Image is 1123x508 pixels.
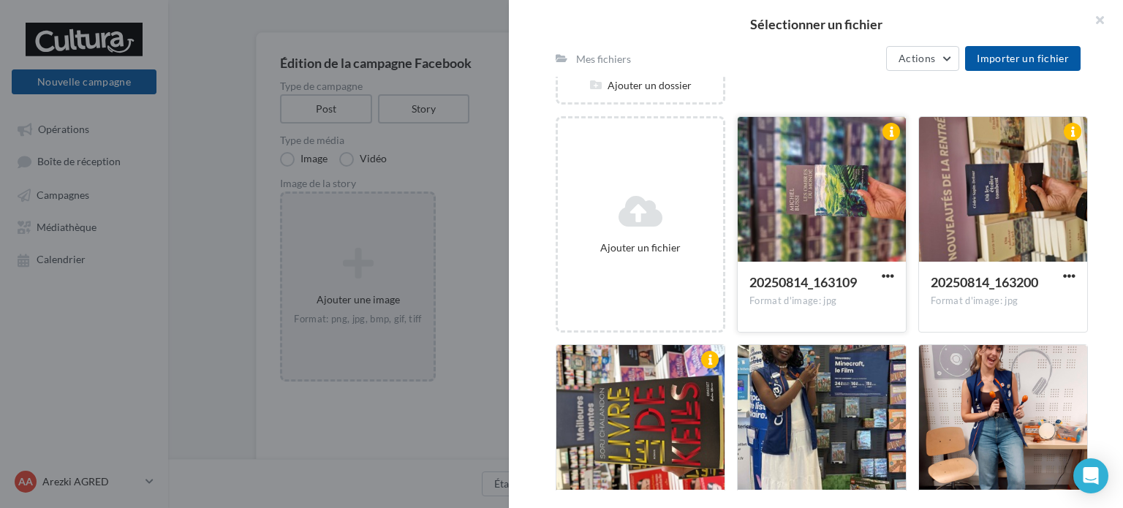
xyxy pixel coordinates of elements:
div: Ajouter un dossier [558,78,723,93]
h2: Sélectionner un fichier [532,18,1100,31]
span: 20250814_163109 [749,274,857,290]
div: Ajouter un fichier [564,240,717,255]
button: Importer un fichier [965,46,1081,71]
div: Format d'image: jpg [749,295,894,308]
span: Importer un fichier [977,52,1069,64]
span: Actions [899,52,935,64]
div: Format d'image: jpg [931,295,1075,308]
span: 20250814_163200 [931,274,1038,290]
div: Open Intercom Messenger [1073,458,1108,493]
div: Mes fichiers [576,52,631,67]
button: Actions [886,46,959,71]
